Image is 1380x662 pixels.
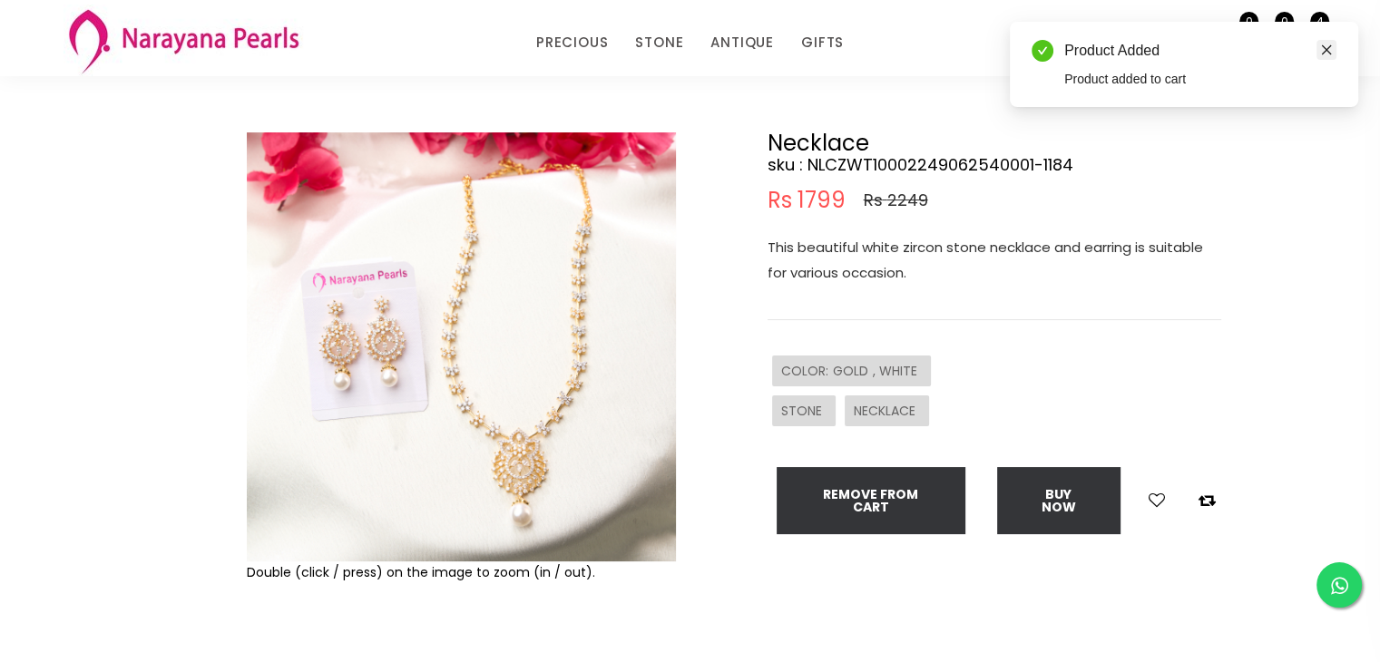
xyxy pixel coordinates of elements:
[247,561,676,583] div: Double (click / press) on the image to zoom (in / out).
[1239,12,1258,31] span: 0
[768,190,846,211] span: Rs 1799
[768,132,1221,154] h2: Necklace
[1064,40,1336,62] div: Product Added
[833,362,873,380] span: GOLD
[1193,489,1221,512] button: Add to compare
[768,235,1221,286] p: This beautiful white zircon stone necklace and earring is suitable for various occasion.
[777,467,965,534] button: Remove from cart
[1320,44,1333,56] span: close
[1316,40,1336,60] a: Close
[1032,40,1053,62] span: check-circle
[854,402,920,420] span: NECKLACE
[801,29,844,56] a: GIFTS
[247,132,676,561] img: Example
[873,362,922,380] span: , WHITE
[1259,20,1281,44] a: 0
[710,29,774,56] a: ANTIQUE
[1310,12,1329,31] span: 4
[781,362,833,380] span: COLOR :
[864,190,928,211] span: Rs 2249
[635,29,683,56] a: STONE
[1295,20,1316,44] button: 4
[1224,20,1246,44] a: 0
[997,467,1121,534] button: Buy now
[781,402,827,420] span: STONE
[1275,12,1294,31] span: 0
[1143,489,1170,512] button: Add to wishlist
[768,154,1221,176] h4: sku : NLCZWT10002249062540001-1184
[536,29,608,56] a: PRECIOUS
[1064,69,1336,89] div: Product added to cart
